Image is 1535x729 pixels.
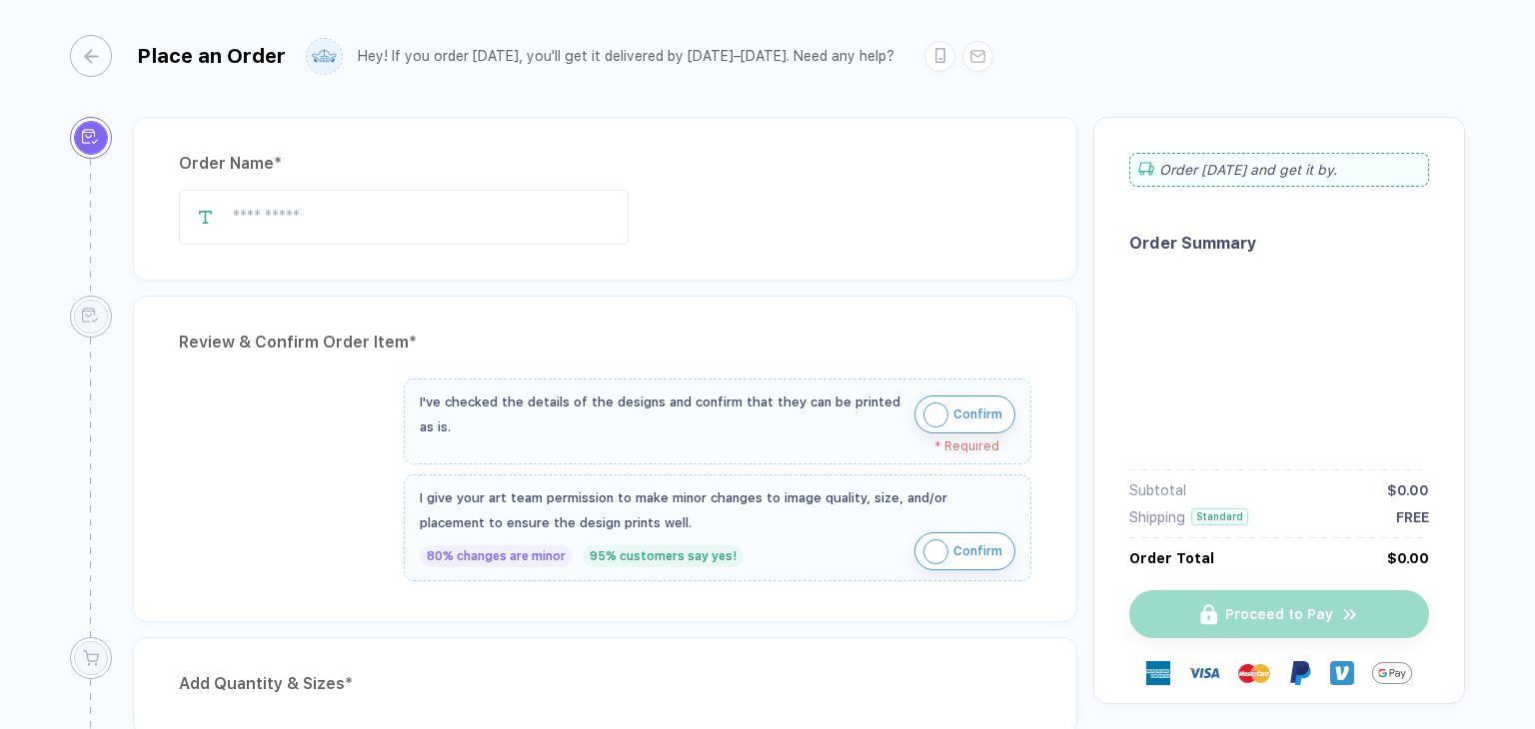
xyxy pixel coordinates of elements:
[179,327,1031,359] div: Review & Confirm Order Item
[420,485,1015,535] div: I give your art team permission to make minor changes to image quality, size, and/or placement to...
[1288,661,1312,685] img: Paypal
[1396,509,1429,525] div: FREE
[923,539,948,564] img: icon
[420,545,573,567] div: 80% changes are minor
[137,44,286,68] div: Place an Order
[1330,661,1354,685] img: Venmo
[179,668,1031,700] div: Add Quantity & Sizes
[1372,653,1412,693] img: Google Pay
[953,398,1002,430] span: Confirm
[1191,508,1248,525] div: Standard
[420,389,904,439] div: I've checked the details of the designs and confirm that they can be printed as is.
[420,439,999,453] div: * Required
[953,535,1002,567] span: Confirm
[1129,550,1214,566] div: Order Total
[923,402,948,427] img: icon
[1146,661,1170,685] img: express
[914,395,1015,433] button: iconConfirm
[1129,234,1429,253] div: Order Summary
[1188,657,1220,689] img: visa
[1387,482,1429,498] div: $0.00
[1129,482,1186,498] div: Subtotal
[307,39,342,74] img: user profile
[583,545,744,567] div: 95% customers say yes!
[358,48,894,65] div: Hey! If you order [DATE], you'll get it delivered by [DATE]–[DATE]. Need any help?
[914,532,1015,570] button: iconConfirm
[1238,657,1270,689] img: master-card
[1129,153,1429,187] div: Order [DATE] and get it by .
[179,148,1031,180] div: Order Name
[1387,550,1429,566] div: $0.00
[1129,509,1185,525] div: Shipping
